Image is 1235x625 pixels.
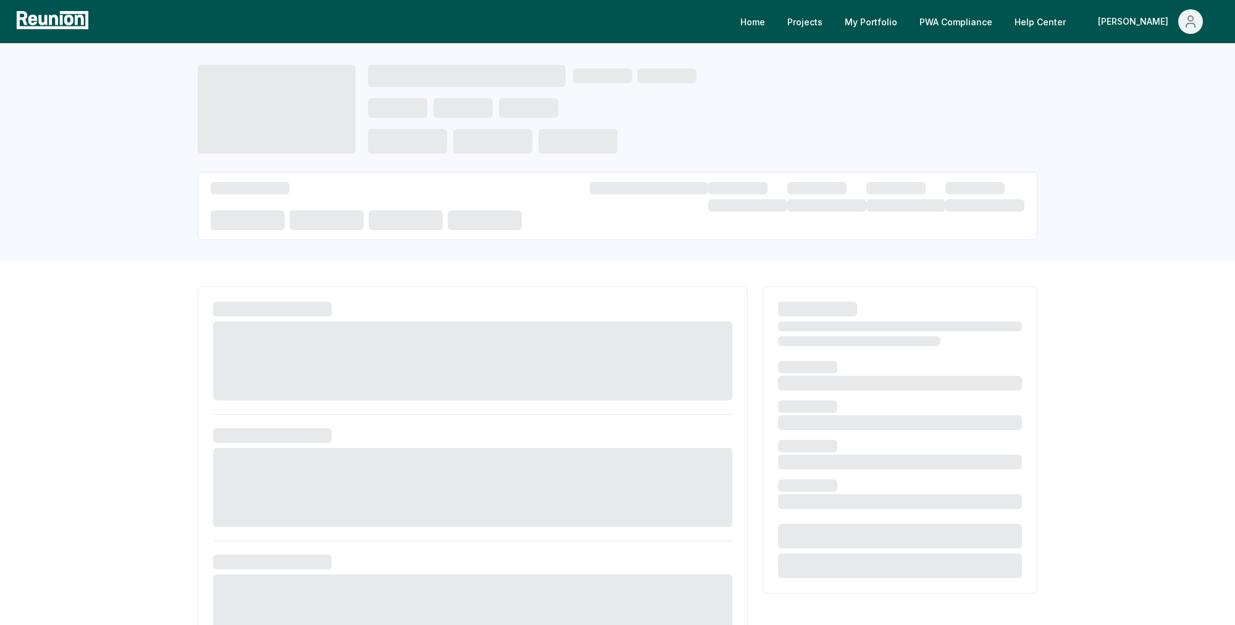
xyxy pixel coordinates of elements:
a: Home [731,9,775,34]
div: [PERSON_NAME] [1098,9,1173,34]
nav: Main [731,9,1223,34]
a: PWA Compliance [910,9,1002,34]
a: Projects [777,9,832,34]
a: My Portfolio [835,9,907,34]
a: Help Center [1005,9,1076,34]
button: [PERSON_NAME] [1088,9,1213,34]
